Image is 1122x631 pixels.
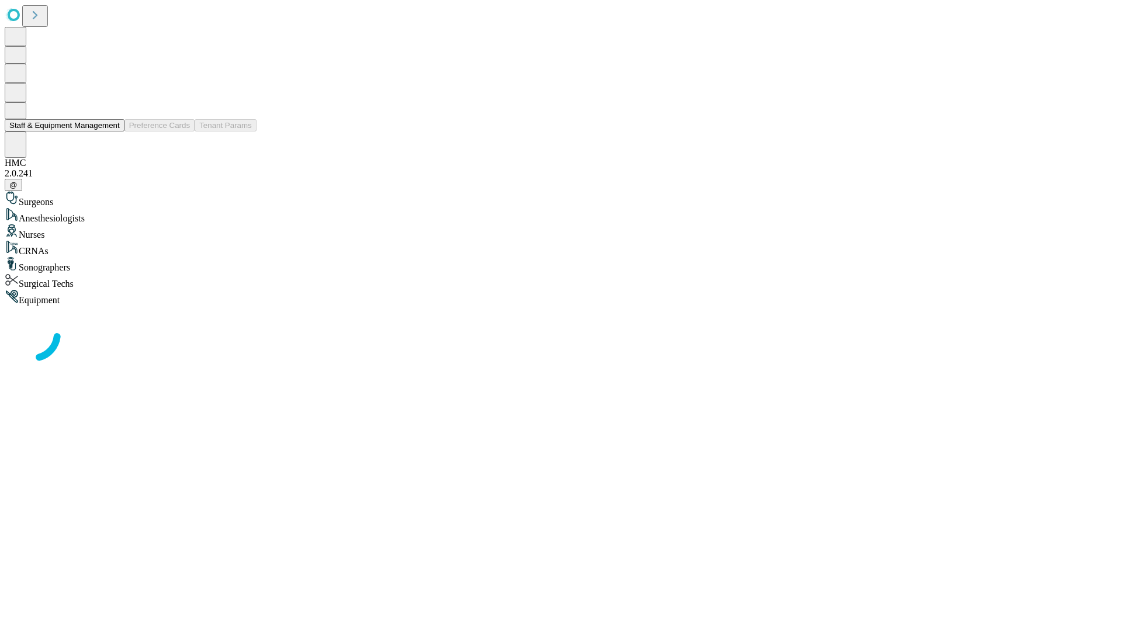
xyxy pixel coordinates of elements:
[9,181,18,189] span: @
[5,168,1117,179] div: 2.0.241
[5,240,1117,256] div: CRNAs
[124,119,195,131] button: Preference Cards
[5,256,1117,273] div: Sonographers
[5,158,1117,168] div: HMC
[5,179,22,191] button: @
[5,273,1117,289] div: Surgical Techs
[5,207,1117,224] div: Anesthesiologists
[195,119,257,131] button: Tenant Params
[5,224,1117,240] div: Nurses
[5,191,1117,207] div: Surgeons
[5,119,124,131] button: Staff & Equipment Management
[5,289,1117,306] div: Equipment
